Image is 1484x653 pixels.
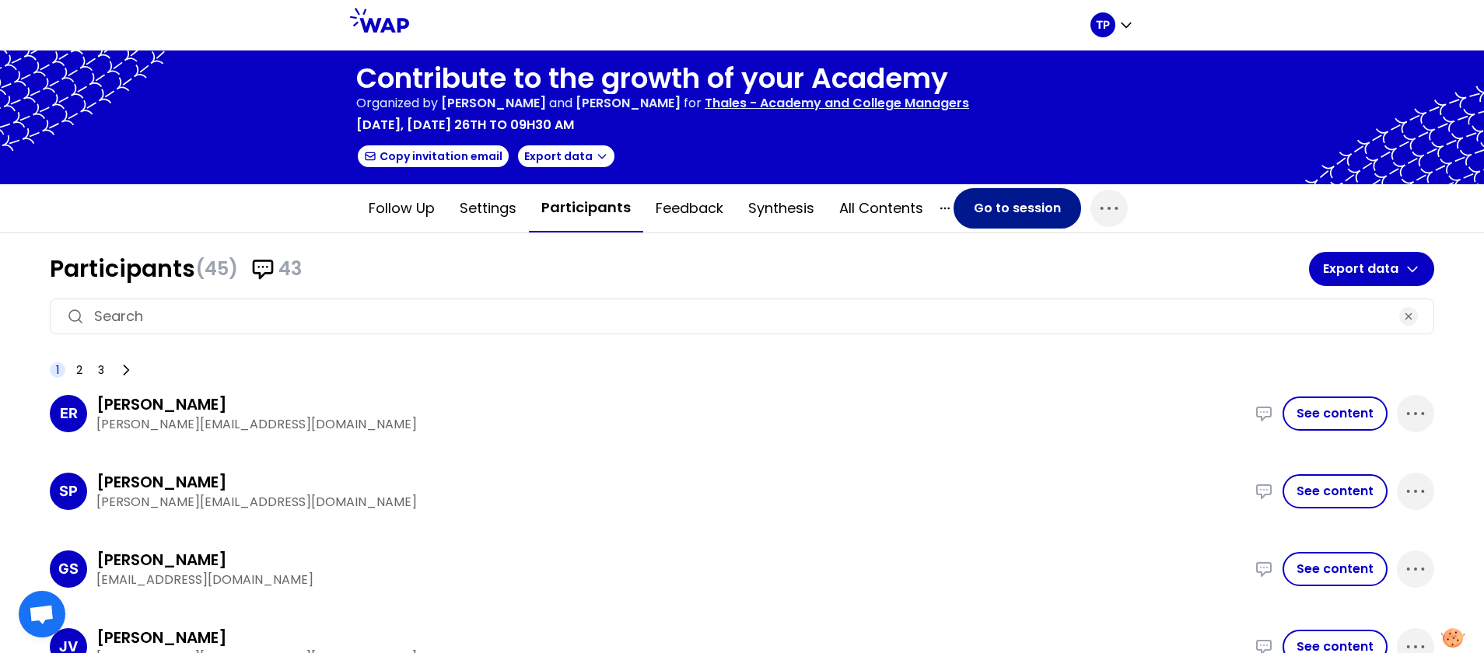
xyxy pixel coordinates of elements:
span: [PERSON_NAME] [576,94,681,112]
button: Export data [516,144,616,169]
button: Follow up [356,185,447,232]
h3: [PERSON_NAME] [96,471,227,493]
button: TP [1090,12,1134,37]
span: [PERSON_NAME] [441,94,546,112]
p: [DATE], [DATE] 26th to 09h30 am [356,116,574,134]
button: Export data [1309,252,1434,286]
p: for [684,94,702,113]
span: 3 [98,362,104,378]
button: Synthesis [736,185,827,232]
button: Settings [447,185,529,232]
a: Ouvrir le chat [19,591,65,637]
button: All contents [827,185,936,232]
p: Organized by [356,94,438,113]
p: [EMAIL_ADDRESS][DOMAIN_NAME] [96,571,1245,589]
button: Participants [529,184,643,232]
p: SP [59,480,78,502]
p: TP [1096,17,1110,33]
input: Search [94,306,1390,327]
span: 43 [278,257,302,281]
h3: [PERSON_NAME] [96,393,227,415]
button: Feedback [643,185,736,232]
span: 2 [76,362,82,378]
span: (45) [195,257,238,281]
p: GS [58,558,79,580]
p: Thales - Academy and College Managers [705,94,969,113]
h3: [PERSON_NAME] [96,627,227,648]
button: See content [1283,552,1388,586]
button: See content [1283,474,1388,508]
button: Go to session [954,188,1081,229]
p: and [441,94,681,113]
button: Copy invitation email [356,144,510,169]
p: ER [60,403,78,424]
h3: [PERSON_NAME] [96,549,227,571]
span: 1 [56,362,59,378]
button: See content [1283,396,1388,431]
p: [PERSON_NAME][EMAIL_ADDRESS][DOMAIN_NAME] [96,415,1245,434]
h1: Participants [50,255,1309,283]
p: [PERSON_NAME][EMAIL_ADDRESS][DOMAIN_NAME] [96,493,1245,512]
h1: Contribute to the growth of your Academy [356,63,969,94]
